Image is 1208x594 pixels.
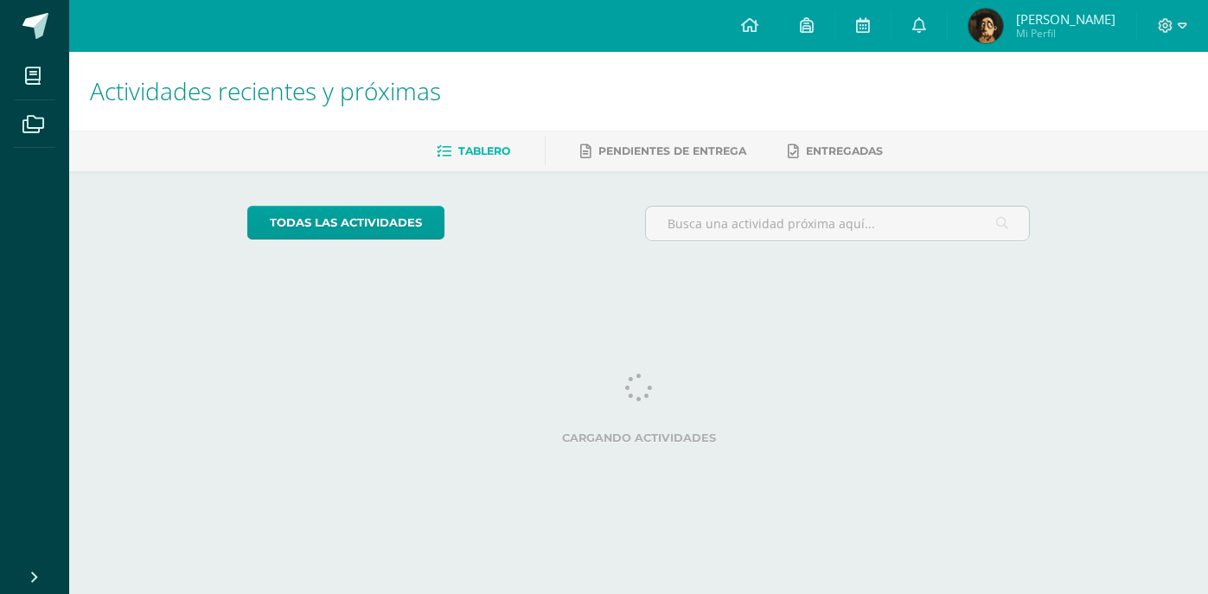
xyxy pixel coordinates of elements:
[646,207,1029,240] input: Busca una actividad próxima aquí...
[1016,26,1115,41] span: Mi Perfil
[247,206,444,240] a: todas las Actividades
[788,137,883,165] a: Entregadas
[458,144,510,157] span: Tablero
[437,137,510,165] a: Tablero
[598,144,746,157] span: Pendientes de entrega
[580,137,746,165] a: Pendientes de entrega
[968,9,1003,43] img: bbaadbe0cdc19caa6fc97f19e8e21bb6.png
[1016,10,1115,28] span: [PERSON_NAME]
[90,74,441,107] span: Actividades recientes y próximas
[247,431,1030,444] label: Cargando actividades
[806,144,883,157] span: Entregadas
